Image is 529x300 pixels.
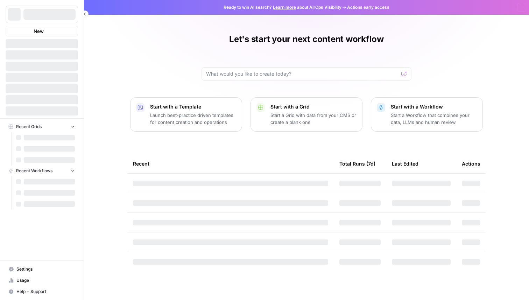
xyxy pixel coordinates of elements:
[462,154,480,173] div: Actions
[16,277,75,284] span: Usage
[16,288,75,295] span: Help + Support
[34,28,44,35] span: New
[150,112,236,126] p: Launch best-practice driven templates for content creation and operations
[339,154,375,173] div: Total Runs (7d)
[133,154,328,173] div: Recent
[224,4,341,11] span: Ready to win AI search? about AirOps Visibility
[6,26,78,36] button: New
[371,97,483,132] button: Start with a WorkflowStart a Workflow that combines your data, LLMs and human review
[130,97,242,132] button: Start with a TemplateLaunch best-practice driven templates for content creation and operations
[273,5,296,10] a: Learn more
[391,112,477,126] p: Start a Workflow that combines your data, LLMs and human review
[150,103,236,110] p: Start with a Template
[392,154,418,173] div: Last Edited
[16,168,52,174] span: Recent Workflows
[251,97,362,132] button: Start with a GridStart a Grid with data from your CMS or create a blank one
[6,286,78,297] button: Help + Support
[6,166,78,176] button: Recent Workflows
[270,103,357,110] p: Start with a Grid
[270,112,357,126] p: Start a Grid with data from your CMS or create a blank one
[16,266,75,272] span: Settings
[6,264,78,275] a: Settings
[206,70,398,77] input: What would you like to create today?
[6,121,78,132] button: Recent Grids
[391,103,477,110] p: Start with a Workflow
[16,124,42,130] span: Recent Grids
[229,34,384,45] h1: Let's start your next content workflow
[6,275,78,286] a: Usage
[347,4,389,11] span: Actions early access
